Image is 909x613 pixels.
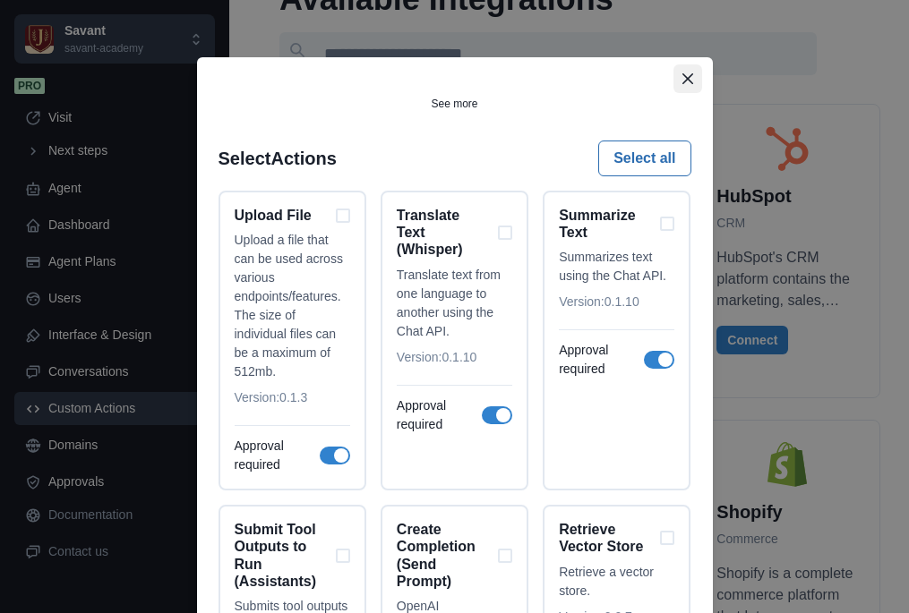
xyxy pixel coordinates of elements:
p: Retrieve a vector store. [559,563,674,600]
h2: Upload File [235,207,329,224]
button: Close [673,64,702,93]
p: Approval required [235,437,313,474]
p: See more [431,96,477,112]
p: Approval required [559,341,637,379]
p: Upload a file that can be used across various endpoints/features. The size of individual files ca... [235,231,350,381]
h2: Submit Tool Outputs to Run (Assistants) [235,521,329,590]
h2: Retrieve Vector Store [559,521,653,555]
h2: Create Completion (Send Prompt) [397,521,491,590]
h2: Summarize Text [559,207,653,241]
p: Version: 0.1.3 [235,388,308,407]
button: Select all [598,140,690,176]
p: Approval required [397,396,475,434]
p: Version: 0.1.10 [559,293,639,311]
h2: Select Actions [219,148,337,169]
p: Version: 0.1.10 [397,348,477,367]
p: Summarizes text using the Chat API. [559,248,674,285]
p: Translate text from one language to another using the Chat API. [397,266,512,341]
h2: Translate Text (Whisper) [397,207,491,259]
